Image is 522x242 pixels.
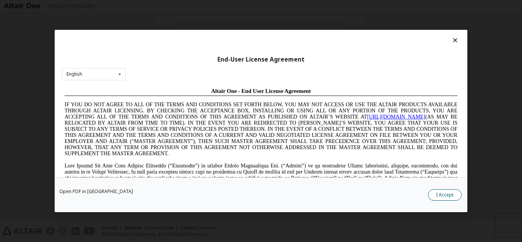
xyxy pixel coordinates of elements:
button: I Accept [428,189,462,201]
div: End-User License Agreement [62,56,460,63]
span: Lore Ipsumd Sit Ame Cons Adipisc Elitseddo (“Eiusmodte”) in utlabor Etdolo Magnaaliqua Eni. (“Adm... [3,78,396,133]
div: English [66,72,82,76]
a: [URL][DOMAIN_NAME] [306,29,364,35]
span: IF YOU DO NOT AGREE TO ALL OF THE TERMS AND CONDITIONS SET FORTH BELOW, YOU MAY NOT ACCESS OR USE... [3,17,396,71]
span: Altair One - End User License Agreement [150,3,250,9]
a: Open PDF in [GEOGRAPHIC_DATA] [59,189,133,194]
